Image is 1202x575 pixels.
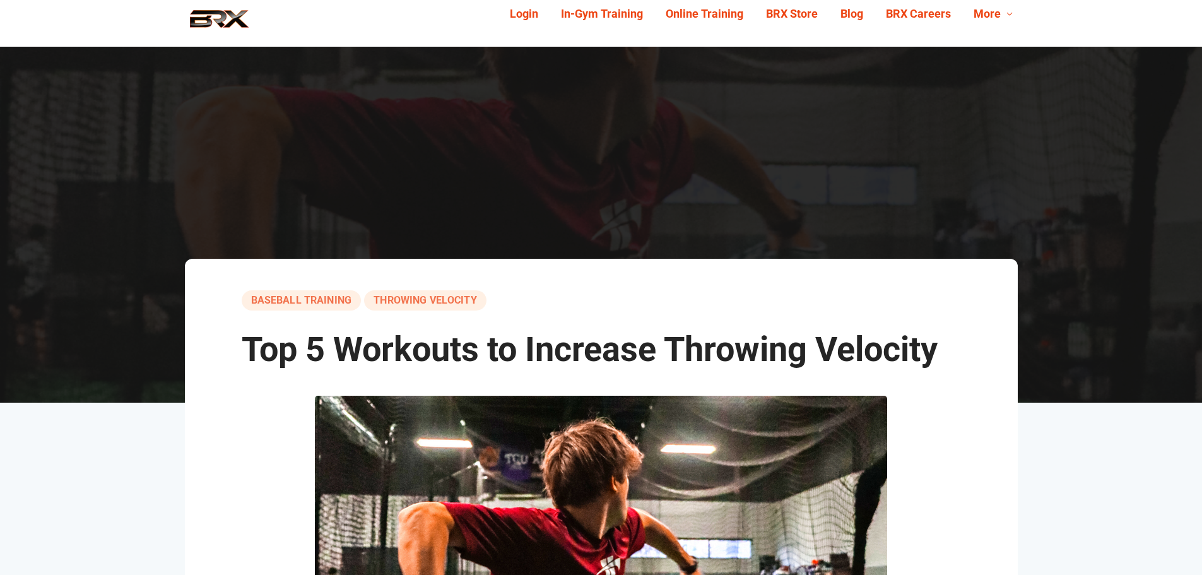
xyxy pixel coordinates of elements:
[829,4,875,24] a: Blog
[755,4,829,24] a: BRX Store
[550,4,654,24] a: In-Gym Training
[654,4,755,24] a: Online Training
[242,329,938,369] span: Top 5 Workouts to Increase Throwing Velocity
[178,9,261,37] img: BRX Performance
[875,4,962,24] a: BRX Careers
[489,4,1024,24] div: Navigation Menu
[962,4,1024,24] a: More
[364,290,486,311] a: Throwing Velocity
[242,290,961,311] div: ,
[498,4,550,24] a: Login
[242,290,362,311] a: baseball training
